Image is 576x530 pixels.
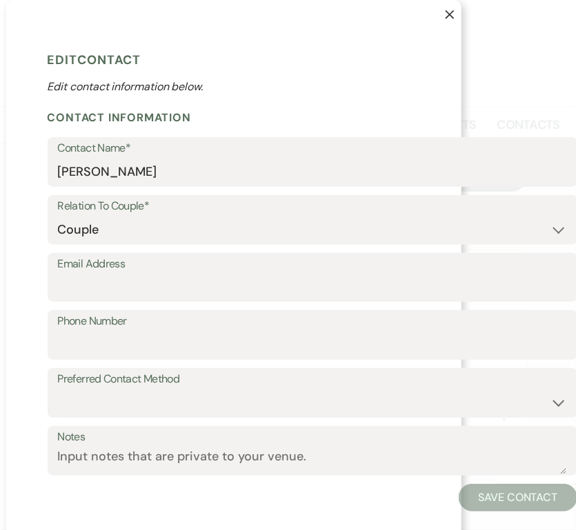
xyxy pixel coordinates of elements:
[58,196,567,216] label: Relation To Couple*
[58,427,567,447] label: Notes
[58,159,567,185] input: First and Last Name
[58,369,567,389] label: Preferred Contact Method
[58,254,567,274] label: Email Address
[58,312,567,332] label: Phone Number
[58,139,567,159] label: Contact Name*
